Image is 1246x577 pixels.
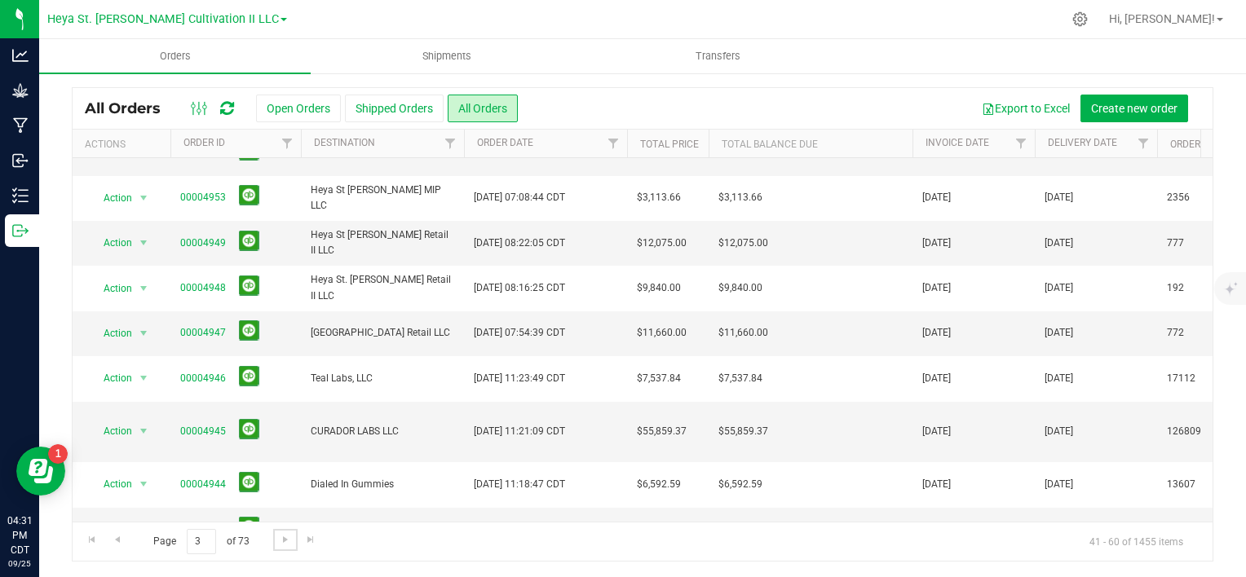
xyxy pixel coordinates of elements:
[12,222,29,239] inline-svg: Outbound
[1045,477,1073,492] span: [DATE]
[1045,371,1073,386] span: [DATE]
[134,473,154,496] span: select
[1167,424,1201,439] span: 126809
[89,420,133,443] span: Action
[637,325,687,341] span: $11,660.00
[1045,280,1073,296] span: [DATE]
[48,444,68,464] iframe: Resource center unread badge
[134,231,154,254] span: select
[183,137,225,148] a: Order ID
[314,137,375,148] a: Destination
[89,367,133,390] span: Action
[311,371,454,386] span: Teal Labs, LLC
[640,139,699,150] a: Total Price
[47,12,279,26] span: Heya St. [PERSON_NAME] Cultivation II LLC
[922,190,951,205] span: [DATE]
[134,367,154,390] span: select
[256,95,341,122] button: Open Orders
[12,117,29,134] inline-svg: Manufacturing
[311,183,454,214] span: Heya St [PERSON_NAME] MIP LLC
[85,99,177,117] span: All Orders
[718,477,762,492] span: $6,592.59
[1048,137,1117,148] a: Delivery Date
[80,529,104,551] a: Go to the first page
[89,277,133,300] span: Action
[718,190,762,205] span: $3,113.66
[922,424,951,439] span: [DATE]
[709,130,912,158] th: Total Balance Due
[474,371,565,386] span: [DATE] 11:23:49 CDT
[180,190,226,205] a: 00004953
[718,424,768,439] span: $55,859.37
[922,325,951,341] span: [DATE]
[718,280,762,296] span: $9,840.00
[637,477,681,492] span: $6,592.59
[1167,371,1195,386] span: 17112
[12,152,29,169] inline-svg: Inbound
[12,47,29,64] inline-svg: Analytics
[971,95,1080,122] button: Export to Excel
[89,187,133,209] span: Action
[134,322,154,345] span: select
[474,190,565,205] span: [DATE] 07:08:44 CDT
[637,371,681,386] span: $7,537.84
[1167,280,1184,296] span: 192
[1045,424,1073,439] span: [DATE]
[1130,130,1157,157] a: Filter
[139,529,263,554] span: Page of 73
[89,231,133,254] span: Action
[1091,102,1178,115] span: Create new order
[12,187,29,204] inline-svg: Inventory
[85,139,164,150] div: Actions
[474,280,565,296] span: [DATE] 08:16:25 CDT
[7,513,32,557] p: 04:31 PM CDT
[1076,529,1196,553] span: 41 - 60 of 1455 items
[89,473,133,496] span: Action
[16,447,65,496] iframe: Resource center
[1045,325,1073,341] span: [DATE]
[89,518,133,541] span: Action
[637,236,687,251] span: $12,075.00
[922,236,951,251] span: [DATE]
[922,371,951,386] span: [DATE]
[311,39,582,73] a: Shipments
[1167,477,1195,492] span: 13607
[89,322,133,345] span: Action
[922,477,951,492] span: [DATE]
[718,371,762,386] span: $7,537.84
[311,325,454,341] span: [GEOGRAPHIC_DATA] Retail LLC
[718,236,768,251] span: $12,075.00
[637,280,681,296] span: $9,840.00
[7,557,32,570] p: 09/25
[400,49,493,64] span: Shipments
[477,137,533,148] a: Order Date
[134,187,154,209] span: select
[1008,130,1035,157] a: Filter
[437,130,464,157] a: Filter
[674,49,762,64] span: Transfers
[273,529,297,551] a: Go to the next page
[180,477,226,492] a: 00004944
[311,477,454,492] span: Dialed In Gummies
[311,227,454,258] span: Heya St [PERSON_NAME] Retail II LLC
[274,130,301,157] a: Filter
[1170,139,1233,150] a: Ordered qty
[187,529,216,554] input: 3
[926,137,989,148] a: Invoice Date
[600,130,627,157] a: Filter
[299,529,323,551] a: Go to the last page
[1167,325,1184,341] span: 772
[180,371,226,386] a: 00004946
[180,236,226,251] a: 00004949
[138,49,213,64] span: Orders
[474,424,565,439] span: [DATE] 11:21:09 CDT
[311,272,454,303] span: Heya St. [PERSON_NAME] Retail II LLC
[1167,190,1190,205] span: 2356
[474,325,565,341] span: [DATE] 07:54:39 CDT
[180,280,226,296] a: 00004948
[448,95,518,122] button: All Orders
[1167,236,1184,251] span: 777
[180,424,226,439] a: 00004945
[637,424,687,439] span: $55,859.37
[1070,11,1090,27] div: Manage settings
